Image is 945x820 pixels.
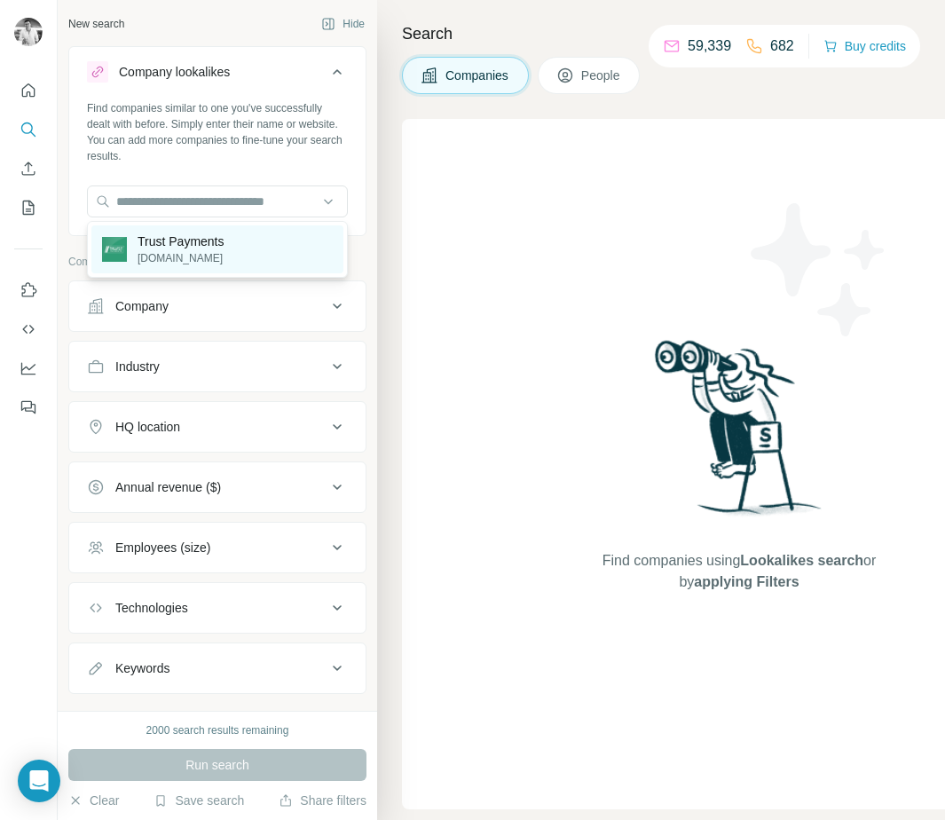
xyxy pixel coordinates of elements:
img: Trust Payments [102,237,127,262]
button: Keywords [69,647,366,690]
button: Quick start [14,75,43,106]
button: Industry [69,345,366,388]
span: Find companies using or by [597,550,881,593]
button: Hide [309,11,377,37]
button: Clear [68,792,119,809]
button: Feedback [14,391,43,423]
div: Find companies similar to one you've successfully dealt with before. Simply enter their name or w... [87,100,348,164]
span: applying Filters [694,574,799,589]
button: Buy credits [823,34,906,59]
div: HQ location [115,418,180,436]
div: New search [68,16,124,32]
div: Company [115,297,169,315]
p: 682 [770,35,794,57]
div: Employees (size) [115,539,210,556]
button: Dashboard [14,352,43,384]
img: Surfe Illustration - Stars [739,190,899,350]
button: Company [69,285,366,327]
span: Lookalikes search [740,553,863,568]
div: 2000 search results remaining [146,722,289,738]
button: Save search [154,792,244,809]
button: Share filters [279,792,366,809]
h4: Search [402,21,924,46]
div: Technologies [115,599,188,617]
div: Open Intercom Messenger [18,760,60,802]
div: Company lookalikes [119,63,230,81]
span: People [581,67,622,84]
button: HQ location [69,406,366,448]
div: Industry [115,358,160,375]
button: Use Surfe on LinkedIn [14,274,43,306]
button: Company lookalikes [69,51,366,100]
div: Annual revenue ($) [115,478,221,496]
button: Enrich CSV [14,153,43,185]
img: Surfe Illustration - Woman searching with binoculars [647,335,831,533]
div: Keywords [115,659,169,677]
button: Use Surfe API [14,313,43,345]
img: Avatar [14,18,43,46]
button: Technologies [69,587,366,629]
p: Company information [68,254,366,270]
button: Employees (size) [69,526,366,569]
p: [DOMAIN_NAME] [138,250,224,266]
p: 59,339 [688,35,731,57]
span: Companies [445,67,510,84]
button: My lists [14,192,43,224]
button: Search [14,114,43,146]
button: Annual revenue ($) [69,466,366,509]
p: Trust Payments [138,233,224,250]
